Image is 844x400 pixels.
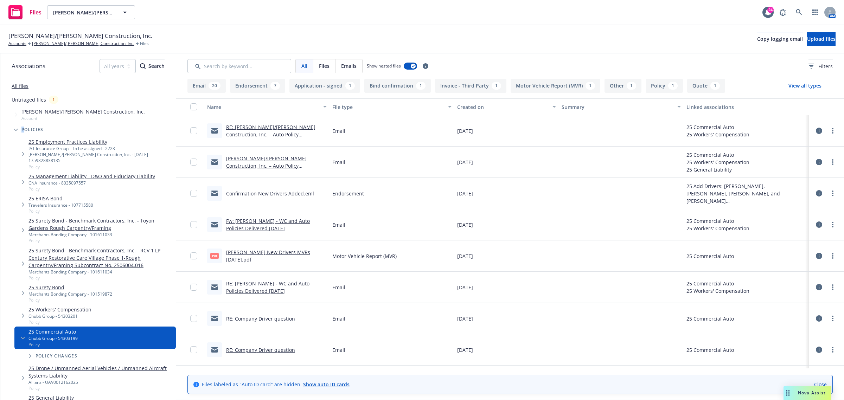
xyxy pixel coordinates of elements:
[686,123,749,131] div: 25 Commercial Auto
[28,208,93,214] span: Policy
[627,82,636,90] div: 1
[332,346,345,354] span: Email
[28,379,173,385] div: Allianz - UAV0012162025
[777,79,833,93] button: View all types
[30,9,41,15] span: Files
[226,218,310,232] a: Fw: [PERSON_NAME] - WC and Auto Policies Delivered [DATE]
[776,5,790,19] a: Report a Bug
[686,182,806,205] div: 25 Add Drivers: [PERSON_NAME], [PERSON_NAME], [PERSON_NAME], and [PERSON_NAME]
[829,346,837,354] a: more
[28,328,78,335] a: 25 Commercial Auto
[687,79,725,93] button: Quote
[364,79,431,93] button: Bind confirmation
[686,131,749,138] div: 25 Workers' Compensation
[829,252,837,260] a: more
[28,284,112,291] a: 25 Surety Bond
[28,232,173,238] div: Merchants Bonding Company - 101611033
[686,225,749,232] div: 25 Workers' Compensation
[190,103,197,110] input: Select all
[710,82,720,90] div: 1
[53,9,114,16] span: [PERSON_NAME]/[PERSON_NAME] Construction, Inc.
[807,32,836,46] button: Upload files
[28,195,93,202] a: 25 ERISA Bond
[367,63,401,69] span: Show nested files
[330,98,455,115] button: File type
[140,40,149,47] span: Files
[757,32,803,46] button: Copy logging email
[784,386,831,400] button: Nova Assist
[190,284,197,291] input: Toggle Row Selected
[28,238,173,244] span: Policy
[36,354,77,358] span: Policy changes
[226,315,295,322] a: RE: Company Driver question
[190,252,197,259] input: Toggle Row Selected
[684,98,809,115] button: Linked associations
[332,284,345,291] span: Email
[646,79,683,93] button: Policy
[686,151,749,159] div: 25 Commercial Auto
[289,79,360,93] button: Application - signed
[6,2,44,22] a: Files
[207,103,319,111] div: Name
[319,62,330,70] span: Files
[28,217,173,232] a: 25 Surety Bond - Benchmark Contractors, Inc. - Toyon Gardens Rough Carpentry/Framing
[784,386,792,400] div: Drag to move
[457,127,473,135] span: [DATE]
[492,82,501,90] div: 1
[28,269,173,275] div: Merchants Bonding Company - 101611034
[818,63,833,70] span: Filters
[190,127,197,134] input: Toggle Row Selected
[767,7,774,13] div: 24
[226,190,314,197] a: Confirmation New Drivers Added.eml
[140,59,165,73] button: SearchSearch
[190,159,197,166] input: Toggle Row Selected
[605,79,641,93] button: Other
[28,306,91,313] a: 25 Workers' Compensation
[28,385,173,391] span: Policy
[301,62,307,70] span: All
[332,190,364,197] span: Endorsement
[12,62,45,71] span: Associations
[686,346,734,354] div: 25 Commercial Auto
[416,82,426,90] div: 1
[28,297,112,303] span: Policy
[204,98,330,115] button: Name
[187,59,291,73] input: Search by keyword...
[28,342,78,348] span: Policy
[341,62,357,70] span: Emails
[829,283,837,291] a: more
[332,252,397,260] span: Motor Vehicle Report (MVR)
[454,98,558,115] button: Created on
[332,159,345,166] span: Email
[28,146,173,163] div: IAT Insurance Group - To be assigned - 2223 - [PERSON_NAME]/[PERSON_NAME] Construction, Inc. - [D...
[686,280,749,287] div: 25 Commercial Auto
[345,82,355,90] div: 1
[798,390,826,396] span: Nova Assist
[28,173,155,180] a: 25 Management Liability - D&O and Fiduciary Liability
[187,79,226,93] button: Email
[226,155,326,191] a: [PERSON_NAME]/[PERSON_NAME] Construction, Inc. – Auto Policy #54303199, Workers' Compensation Pol...
[511,79,600,93] button: Motor Vehicle Report (MVR)
[829,220,837,229] a: more
[202,381,350,388] span: Files labeled as "Auto ID card" are hidden.
[28,164,173,170] span: Policy
[190,346,197,353] input: Toggle Row Selected
[21,115,145,121] span: Account
[562,103,673,111] div: Summary
[226,124,326,160] a: RE: [PERSON_NAME]/[PERSON_NAME] Construction, Inc. – Auto Policy #54303199, Workers' Compensation...
[686,217,749,225] div: 25 Commercial Auto
[457,103,548,111] div: Created on
[457,190,473,197] span: [DATE]
[829,127,837,135] a: more
[332,315,345,322] span: Email
[140,63,146,69] svg: Search
[21,128,44,132] span: Policies
[332,221,345,228] span: Email
[686,287,749,295] div: 25 Workers' Compensation
[808,63,833,70] span: Filters
[586,82,595,90] div: 1
[457,252,473,260] span: [DATE]
[226,249,310,263] a: [PERSON_NAME] New Drivers MVRs [DATE].pdf
[28,335,78,341] div: Chubb Group - 54303199
[8,31,152,40] span: [PERSON_NAME]/[PERSON_NAME] Construction, Inc.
